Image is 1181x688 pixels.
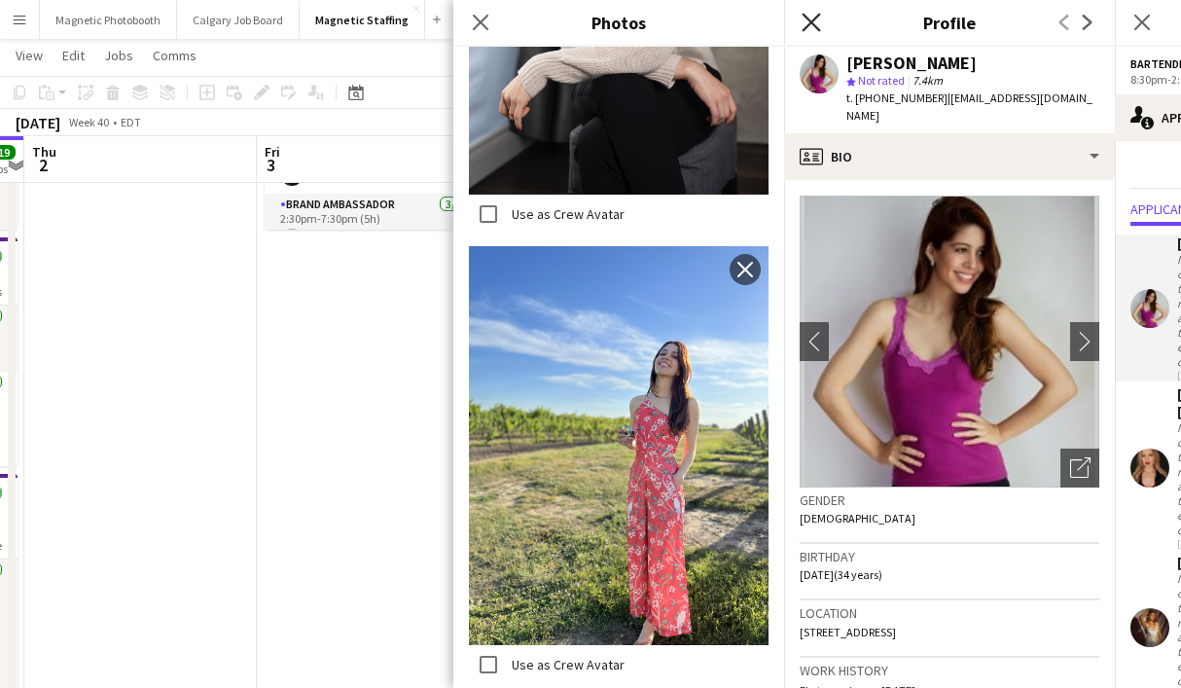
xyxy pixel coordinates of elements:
h3: Work history [800,662,1099,679]
a: Jobs [96,43,141,68]
div: [PERSON_NAME] [846,54,977,72]
span: Fri [265,143,280,161]
h3: Location [800,604,1099,622]
span: 7.4km [909,73,947,88]
img: Crew photo 787922 [469,246,769,646]
button: Magnetic Staffing [300,1,425,39]
span: t. [PHONE_NUMBER] [846,91,948,105]
button: Magnetic Photobooth [40,1,177,39]
h3: Profile [784,10,1115,35]
span: Not rated [858,73,905,88]
div: Bio [784,133,1115,180]
span: 2 [29,154,56,176]
span: | [EMAIL_ADDRESS][DOMAIN_NAME] [846,91,1092,123]
img: Crew avatar or photo [800,196,1099,488]
button: Calgary Job Board [177,1,300,39]
label: Use as Crew Avatar [508,656,625,673]
span: Jobs [104,47,133,64]
div: Open photos pop-in [1060,449,1099,488]
h3: Birthday [800,548,1099,565]
span: Comms [153,47,197,64]
a: Comms [145,43,204,68]
span: Thu [32,143,56,161]
app-card-role: Brand Ambassador3/32:30pm-7:30pm (5h) [265,194,483,316]
label: Use as Crew Avatar [508,205,625,223]
h3: Photos [453,10,784,35]
h3: Gender [800,491,1099,509]
span: [STREET_ADDRESS] [800,625,896,639]
span: [DEMOGRAPHIC_DATA] [800,511,915,525]
span: View [16,47,43,64]
span: Edit [62,47,85,64]
span: Week 40 [64,115,113,129]
div: EDT [121,115,141,129]
a: View [8,43,51,68]
div: [DATE] [16,113,60,132]
span: 3 [262,154,280,176]
a: Edit [54,43,92,68]
span: [DATE] (34 years) [800,567,882,582]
